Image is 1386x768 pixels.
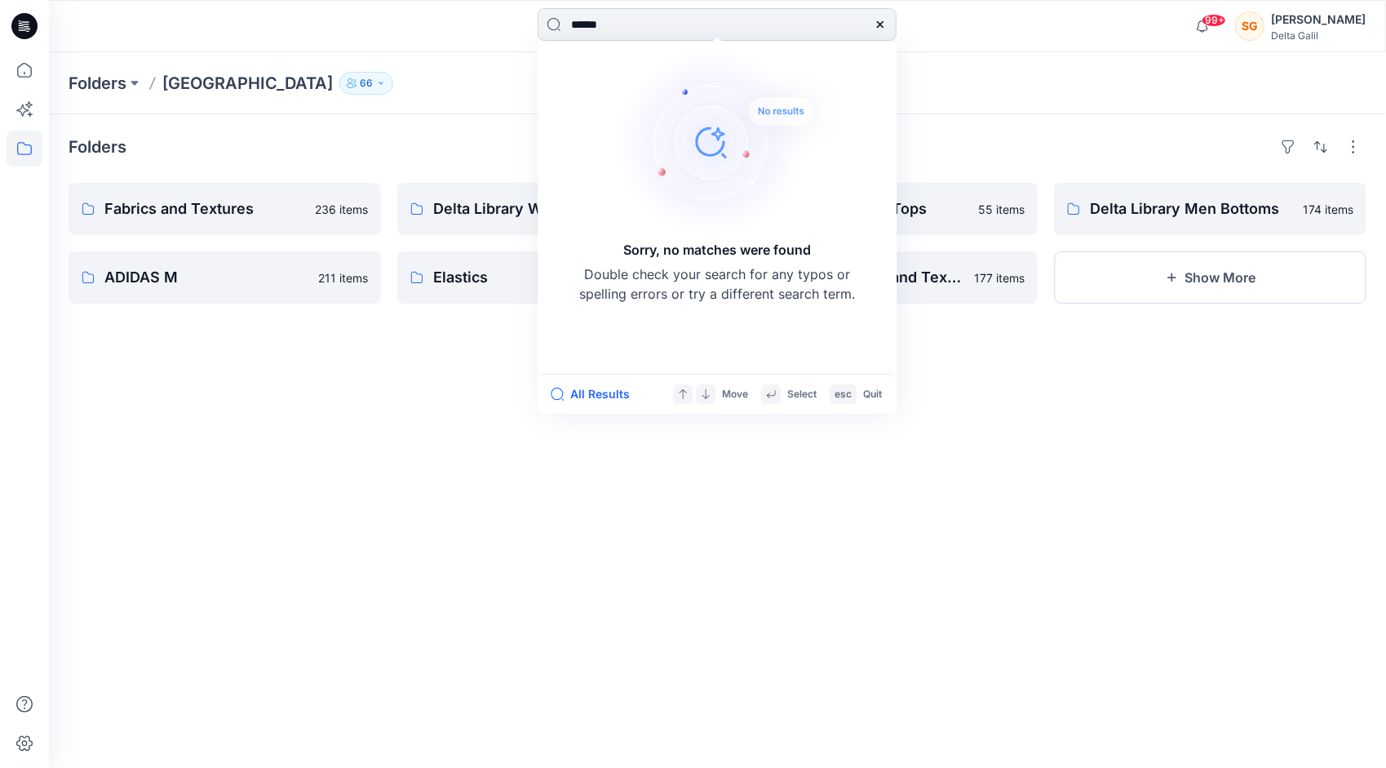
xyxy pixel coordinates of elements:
p: Fabrics and Textures [104,198,305,220]
p: 55 items [978,201,1025,218]
p: Elastics [433,266,642,289]
a: Fabrics and Textures236 items [69,183,381,235]
a: Elastics77 items [397,251,710,304]
p: [GEOGRAPHIC_DATA] [162,72,333,95]
p: 177 items [974,269,1025,286]
a: ADIDAS M211 items [69,251,381,304]
div: [PERSON_NAME] [1271,10,1366,29]
a: Delta Library Men Bottoms174 items [1054,183,1366,235]
img: Sorry, no matches were found [616,44,844,240]
p: Double check your search for any typos or spelling errors or try a different search term. [578,264,856,304]
a: Delta Library Women Tops163 items [397,183,710,235]
div: SG [1235,11,1264,41]
p: esc [835,386,852,403]
p: Delta Library Men Bottoms [1090,198,1293,220]
span: 99+ [1202,14,1226,27]
h5: Sorry, no matches were found [623,240,811,260]
p: ADIDAS M [104,266,308,289]
button: Show More [1054,251,1366,304]
button: All Results [551,384,640,404]
p: Move [722,386,748,403]
p: 236 items [315,201,368,218]
p: 174 items [1303,201,1353,218]
button: 66 [339,72,393,95]
p: Select [787,386,817,403]
div: Delta Galil [1271,29,1366,42]
p: 66 [360,74,373,92]
p: 211 items [318,269,368,286]
p: Quit [863,386,882,403]
h4: Folders [69,137,126,157]
a: Folders [69,72,126,95]
p: Delta Library Women Tops [433,198,635,220]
